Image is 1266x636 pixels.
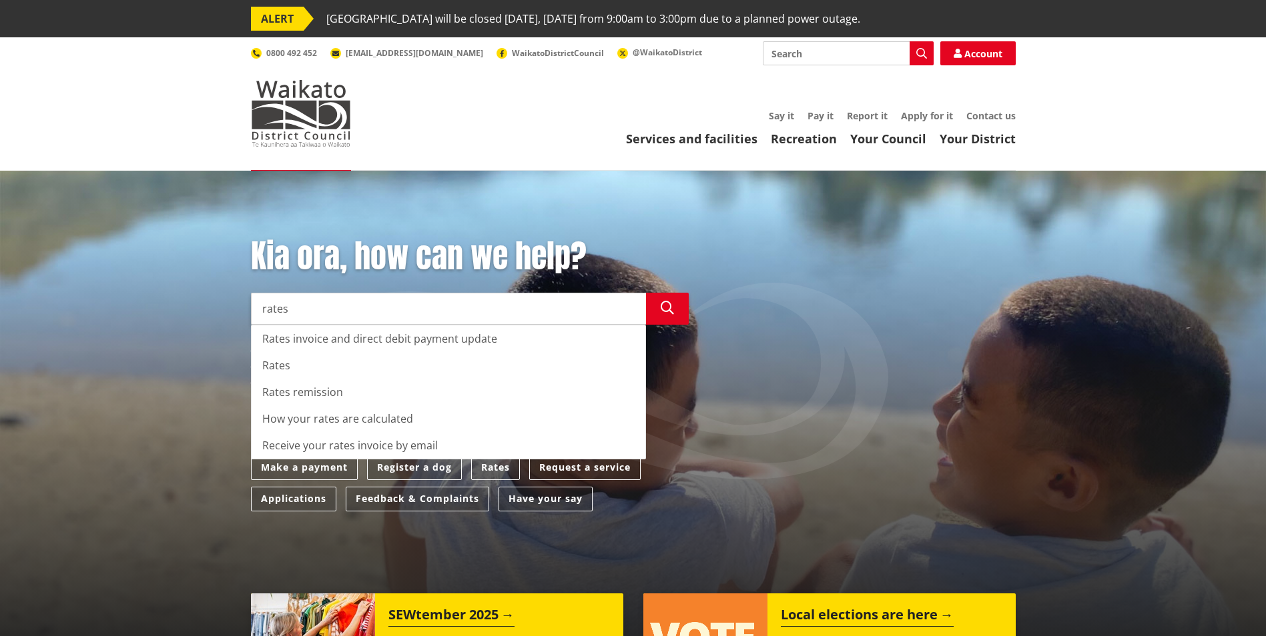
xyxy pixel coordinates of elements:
[633,47,702,58] span: @WaikatoDistrict
[940,131,1016,147] a: Your District
[808,109,834,122] a: Pay it
[251,47,317,59] a: 0800 492 452
[251,293,646,325] input: Search input
[617,47,702,58] a: @WaikatoDistrict
[251,455,358,480] a: Make a payment
[966,109,1016,122] a: Contact us
[252,325,645,352] div: Rates invoice and direct debit payment update
[266,47,317,59] span: 0800 492 452
[251,487,336,511] a: Applications
[251,80,351,147] img: Waikato District Council - Te Kaunihera aa Takiwaa o Waikato
[497,47,604,59] a: WaikatoDistrictCouncil
[367,455,462,480] a: Register a dog
[771,131,837,147] a: Recreation
[251,7,304,31] span: ALERT
[326,7,860,31] span: [GEOGRAPHIC_DATA] will be closed [DATE], [DATE] from 9:00am to 3:00pm due to a planned power outage.
[901,109,953,122] a: Apply for it
[529,455,641,480] a: Request a service
[330,47,483,59] a: [EMAIL_ADDRESS][DOMAIN_NAME]
[512,47,604,59] span: WaikatoDistrictCouncil
[940,41,1016,65] a: Account
[499,487,593,511] a: Have your say
[781,607,954,627] h2: Local elections are here
[252,352,645,379] div: Rates
[763,41,934,65] input: Search input
[471,455,520,480] a: Rates
[1205,580,1253,628] iframe: Messenger Launcher
[346,47,483,59] span: [EMAIL_ADDRESS][DOMAIN_NAME]
[251,237,689,276] h1: Kia ora, how can we help?
[346,487,489,511] a: Feedback & Complaints
[252,432,645,459] div: Receive your rates invoice by email
[769,109,794,122] a: Say it
[850,131,926,147] a: Your Council
[252,379,645,405] div: Rates remission
[388,607,515,627] h2: SEWtember 2025
[847,109,888,122] a: Report it
[626,131,757,147] a: Services and facilities
[252,405,645,432] div: How your rates are calculated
